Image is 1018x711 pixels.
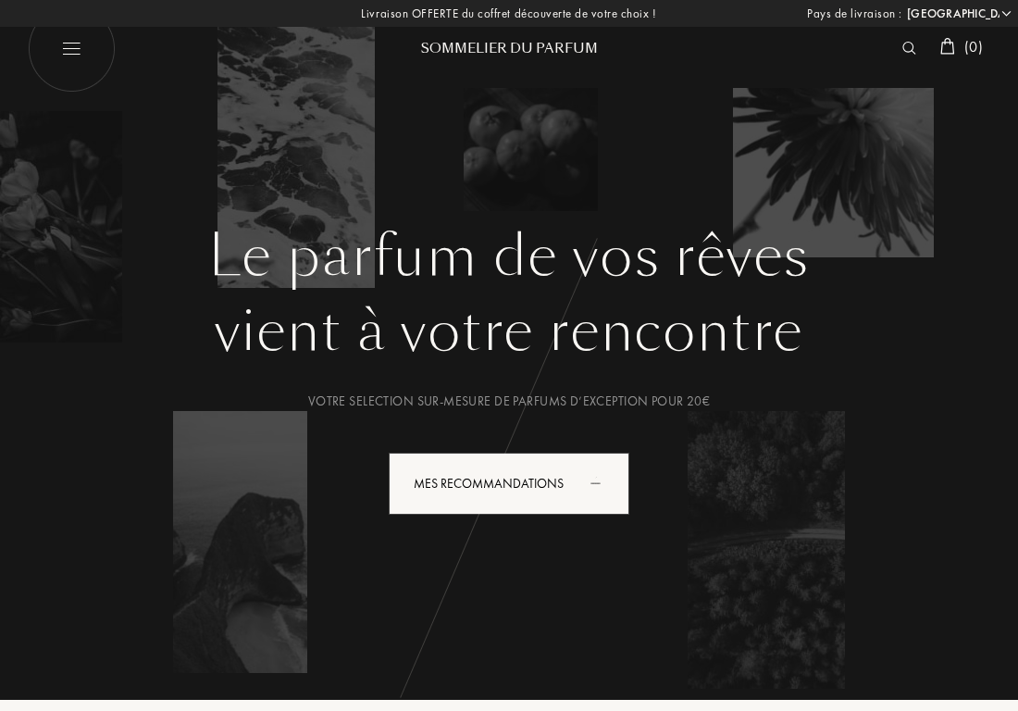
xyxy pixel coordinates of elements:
[398,39,620,58] div: Sommelier du Parfum
[940,38,955,55] img: cart_white.svg
[375,453,643,515] a: Mes Recommandationsanimation
[389,453,629,515] div: Mes Recommandations
[584,464,621,501] div: animation
[42,392,976,411] div: Votre selection sur-mesure de parfums d’exception pour 20€
[42,223,976,290] h1: Le parfum de vos rêves
[28,5,116,93] img: burger_white.png
[807,5,902,23] span: Pays de livraison :
[42,290,976,373] div: vient à votre rencontre
[964,37,983,56] span: ( 0 )
[902,42,916,55] img: search_icn_white.svg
